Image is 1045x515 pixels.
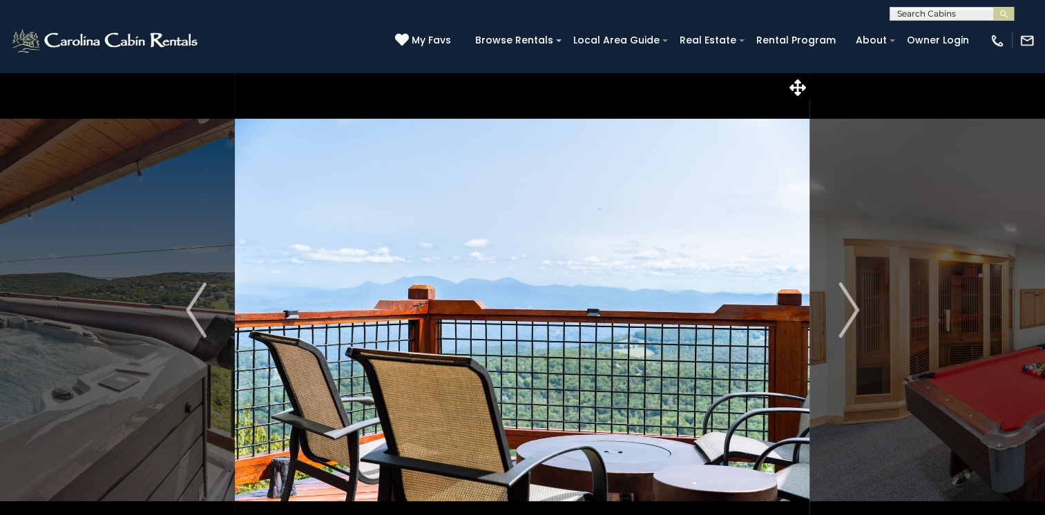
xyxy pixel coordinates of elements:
[1019,33,1035,48] img: mail-regular-white.png
[186,282,207,338] img: arrow
[849,30,894,51] a: About
[412,33,451,48] span: My Favs
[749,30,843,51] a: Rental Program
[566,30,667,51] a: Local Area Guide
[673,30,743,51] a: Real Estate
[10,27,202,55] img: White-1-2.png
[900,30,976,51] a: Owner Login
[990,33,1005,48] img: phone-regular-white.png
[395,33,454,48] a: My Favs
[468,30,560,51] a: Browse Rentals
[838,282,859,338] img: arrow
